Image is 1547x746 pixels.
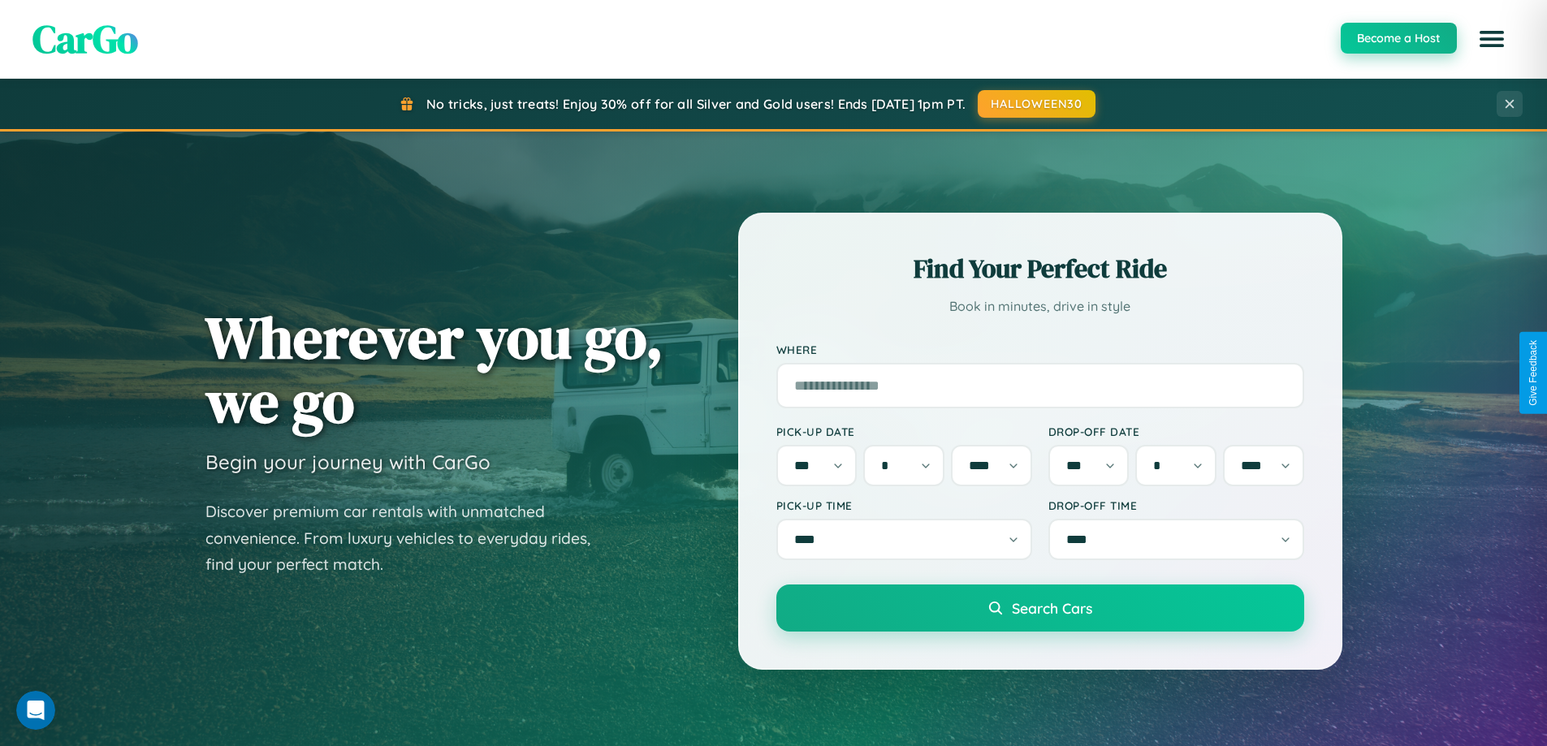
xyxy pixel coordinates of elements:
[1528,340,1539,406] div: Give Feedback
[776,584,1304,632] button: Search Cars
[205,305,663,433] h1: Wherever you go, we go
[776,251,1304,287] h2: Find Your Perfect Ride
[978,90,1095,118] button: HALLOWEEN30
[16,691,55,730] iframe: Intercom live chat
[1469,16,1515,62] button: Open menu
[32,12,138,66] span: CarGo
[776,295,1304,318] p: Book in minutes, drive in style
[426,96,966,112] span: No tricks, just treats! Enjoy 30% off for all Silver and Gold users! Ends [DATE] 1pm PT.
[776,343,1304,356] label: Where
[205,498,611,578] p: Discover premium car rentals with unmatched convenience. From luxury vehicles to everyday rides, ...
[776,498,1032,512] label: Pick-up Time
[1012,599,1092,617] span: Search Cars
[205,450,490,474] h3: Begin your journey with CarGo
[1048,498,1304,512] label: Drop-off Time
[1341,23,1457,54] button: Become a Host
[1048,425,1304,438] label: Drop-off Date
[776,425,1032,438] label: Pick-up Date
